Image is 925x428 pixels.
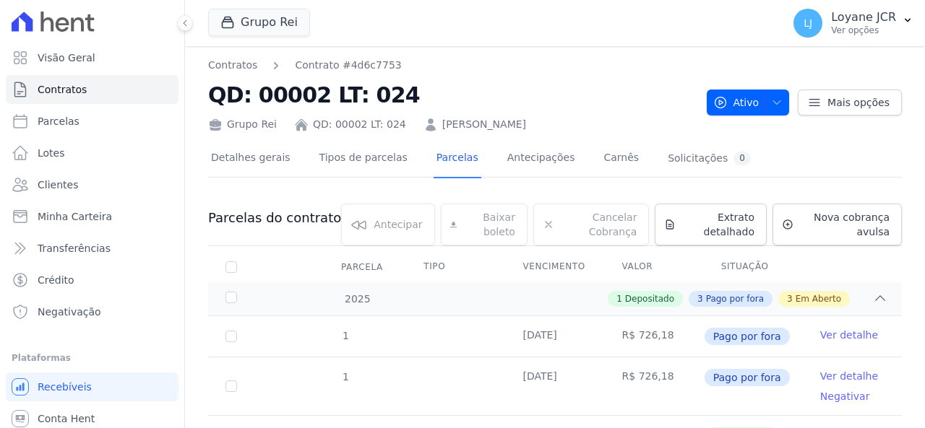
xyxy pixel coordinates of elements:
span: 3 [787,292,793,305]
a: Contratos [208,58,257,73]
div: 0 [733,152,751,165]
div: Plataformas [12,349,173,367]
span: Depositado [625,292,674,305]
td: [DATE] [505,357,604,415]
button: Ativo [707,89,790,115]
div: Grupo Rei [208,117,277,132]
a: Detalhes gerais [208,140,293,178]
td: [DATE] [505,316,604,357]
button: LJ Loyane JCR Ver opções [782,3,925,43]
span: Extrato detalhado [681,210,754,239]
a: QD: 00002 LT: 024 [313,117,406,132]
th: Tipo [406,252,505,282]
a: Clientes [6,170,178,199]
th: Valor [605,252,704,282]
span: Clientes [38,178,78,192]
span: Minha Carteira [38,209,112,224]
a: Extrato detalhado [655,204,767,245]
button: Grupo Rei [208,9,310,36]
a: Contrato #4d6c7753 [295,58,401,73]
th: Situação [704,252,803,282]
a: Ver detalhe [820,328,878,342]
input: Só é possível selecionar pagamentos em aberto [225,331,237,342]
a: Antecipações [504,140,578,178]
input: Só é possível selecionar pagamentos em aberto [225,380,237,392]
span: Ativo [713,89,760,115]
span: Crédito [38,273,74,287]
span: Pago por fora [705,328,790,345]
a: Negativação [6,297,178,326]
a: Lotes [6,139,178,167]
p: Loyane JCR [831,10,896,25]
a: [PERSON_NAME] [442,117,526,132]
span: Lotes [38,146,65,160]
div: Parcela [324,253,400,281]
span: Negativação [38,305,101,319]
a: Visão Geral [6,43,178,72]
a: Recebíveis [6,372,178,401]
span: 1 [341,371,349,383]
nav: Breadcrumb [208,58,402,73]
a: Mais opções [798,89,902,115]
a: Carnês [601,140,642,178]
a: Transferências [6,234,178,263]
span: 1 [616,292,622,305]
a: Parcelas [434,140,481,178]
th: Vencimento [505,252,604,282]
span: Visão Geral [38,51,95,65]
a: Parcelas [6,107,178,136]
span: Pago por fora [706,292,764,305]
span: LJ [804,18,812,28]
span: Recebíveis [38,380,92,394]
div: Solicitações [668,152,751,165]
span: 1 [341,330,349,341]
a: Negativar [820,390,870,402]
h3: Parcelas do contrato [208,209,341,227]
a: Contratos [6,75,178,104]
td: R$ 726,18 [605,316,704,357]
a: Solicitações0 [665,140,754,178]
nav: Breadcrumb [208,58,695,73]
span: Parcelas [38,114,79,128]
span: Mais opções [827,95,890,110]
a: Tipos de parcelas [317,140,410,178]
span: 3 [697,292,703,305]
span: Contratos [38,82,87,97]
a: Nova cobrança avulsa [773,204,902,245]
span: Pago por fora [705,369,790,386]
td: R$ 726,18 [605,357,704,415]
span: Conta Hent [38,411,95,426]
span: Transferências [38,241,111,256]
a: Crédito [6,266,178,294]
a: Minha Carteira [6,202,178,231]
h2: QD: 00002 LT: 024 [208,79,695,111]
span: Em Aberto [796,292,841,305]
p: Ver opções [831,25,896,36]
span: Nova cobrança avulsa [799,210,890,239]
a: Ver detalhe [820,369,878,383]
